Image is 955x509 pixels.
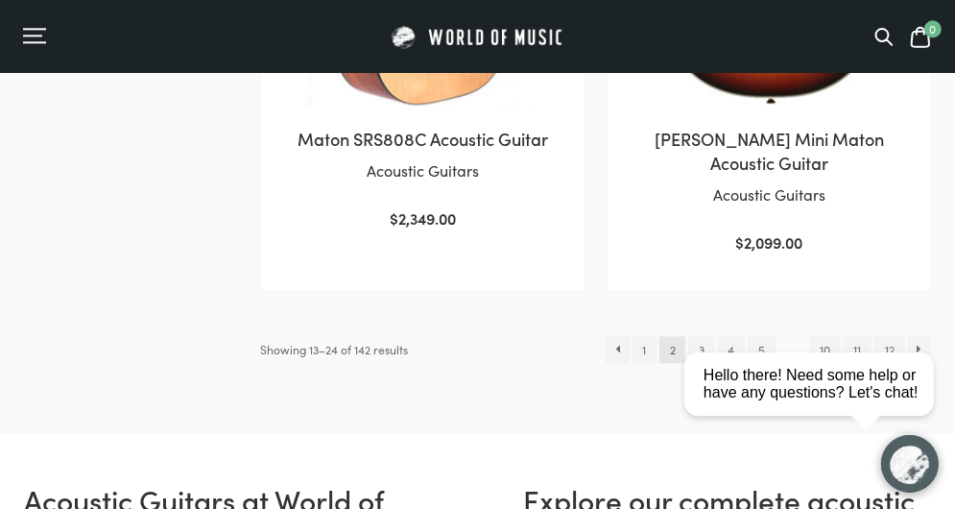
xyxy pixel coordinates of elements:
h2: Maton SRS808C Acoustic Guitar [280,127,565,151]
p: Acoustic Guitars [280,158,565,183]
span: $ [390,207,398,229]
iframe: Chat with our support team [677,298,955,509]
p: Acoustic Guitars [627,182,912,207]
img: World of Music [389,23,566,50]
nav: Product Pagination [606,336,931,363]
bdi: 2,099.00 [735,231,802,253]
span: $ [735,231,744,253]
a: ← [606,336,630,363]
span: Page 2 [659,336,685,363]
h2: [PERSON_NAME] Mini Maton Acoustic Guitar [627,127,912,175]
a: Page 1 [633,336,657,363]
p: Showing 13–24 of 142 results [261,336,409,363]
span: 0 [924,20,942,37]
bdi: 2,349.00 [390,207,456,229]
div: Menu [23,27,251,46]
